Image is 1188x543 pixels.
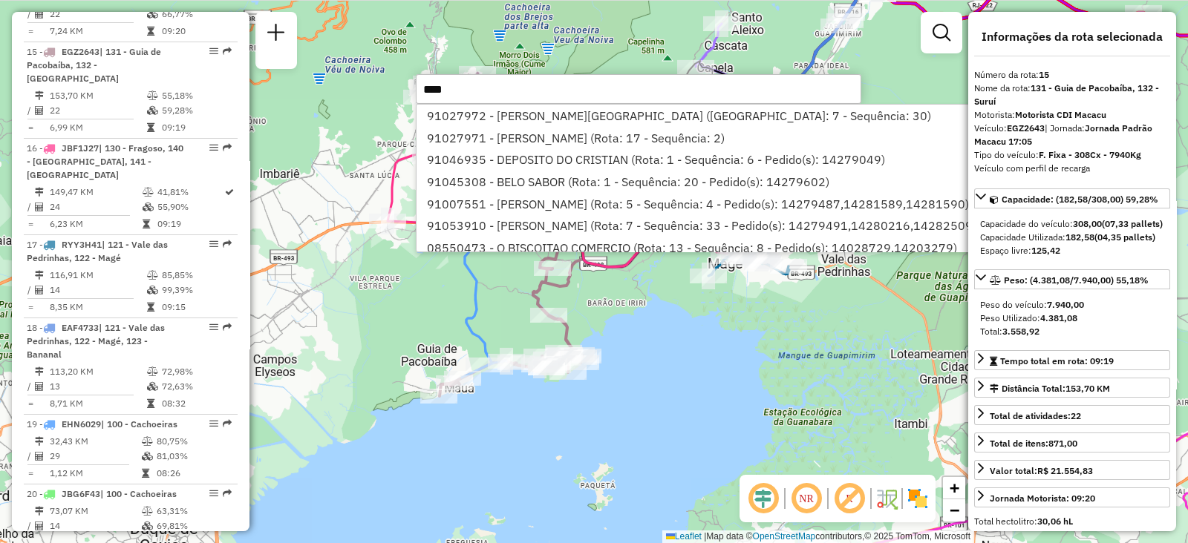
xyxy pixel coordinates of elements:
i: % de utilização da cubagem [147,106,158,115]
td: 8,35 KM [49,300,146,315]
i: Total de Atividades [35,452,44,461]
td: / [27,7,34,22]
div: Map data © contributors,© 2025 TomTom, Microsoft [662,530,974,543]
a: Total de atividades:22 [974,405,1170,425]
li: [object Object] [417,237,1056,259]
strong: 871,00 [1048,438,1077,449]
i: % de utilização da cubagem [142,521,153,530]
td: 09:19 [157,217,223,231]
em: Opções [209,419,218,428]
i: % de utilização da cubagem [147,286,158,294]
li: [object Object] [417,193,1056,215]
div: Veículo com perfil de recarga [974,162,1170,175]
td: 22 [49,103,146,118]
em: Rota exportada [223,323,232,332]
td: 7,24 KM [49,24,146,39]
em: Opções [209,143,218,152]
strong: EGZ2643 [1007,122,1045,134]
td: = [27,396,34,411]
div: Total de itens: [990,437,1077,450]
li: [object Object] [417,105,1056,127]
td: 99,39% [161,283,232,297]
a: Zoom in [943,477,965,499]
td: 1,12 KM [49,466,141,481]
strong: R$ 21.554,83 [1037,465,1093,476]
li: [object Object] [417,215,1056,237]
a: Valor total:R$ 21.554,83 [974,460,1170,480]
span: JBF1J27 [62,142,99,154]
em: Opções [209,240,218,249]
i: % de utilização do peso [147,367,158,376]
a: Tempo total em rota: 09:19 [974,350,1170,370]
td: 55,90% [157,200,223,214]
strong: 22 [1071,410,1081,421]
td: / [27,283,34,297]
i: Tempo total em rota [147,399,154,408]
td: 22 [49,7,146,22]
span: JBG6F43 [62,488,100,499]
td: 73,07 KM [49,504,141,519]
span: | 100 - Cachoeiras [101,418,177,430]
span: RYY3H41 [62,239,102,250]
strong: (04,35 pallets) [1094,231,1155,243]
strong: 30,06 hL [1037,516,1073,527]
a: Nova sessão e pesquisa [261,18,291,51]
td: = [27,466,34,481]
span: | 100 - Cachoeiras [100,488,177,499]
a: Jornada Motorista: 09:20 [974,487,1170,507]
i: Tempo total em rota [147,27,154,36]
div: Capacidade Utilizada: [980,231,1164,244]
div: Número da rota: [974,68,1170,82]
i: Total de Atividades [35,106,44,115]
span: Peso: (4.381,08/7.940,00) 55,18% [1004,274,1149,286]
span: 19 - [27,418,177,430]
em: Rota exportada [223,489,232,498]
span: Tempo total em rota: 09:19 [1000,355,1114,366]
div: Veículo: [974,122,1170,148]
i: Distância Total [35,188,44,197]
a: OpenStreetMap [753,531,816,542]
span: EGZ2643 [62,46,99,57]
i: % de utilização do peso [147,271,158,280]
img: Exibir/Ocultar setores [906,487,930,510]
td: / [27,449,34,464]
td: = [27,300,34,315]
i: Tempo total em rota [147,303,154,312]
td: 6,99 KM [49,120,146,135]
span: Total de atividades: [990,410,1081,421]
div: Peso: (4.381,08/7.940,00) 55,18% [974,292,1170,344]
td: 69,81% [156,519,231,533]
span: | 121 - Vale das Pedrinhas, 122 - Magé, 123 - Bananal [27,322,165,360]
div: Espaço livre: [980,244,1164,257]
td: 13 [49,379,146,394]
a: Exibir filtros [927,18,956,47]
td: 14 [49,519,141,533]
td: / [27,200,34,214]
span: − [950,501,959,519]
em: Rota exportada [223,240,232,249]
strong: 3.558,92 [1002,326,1039,337]
td: 32,43 KM [49,434,141,449]
td: 09:15 [161,300,232,315]
em: Rota exportada [223,143,232,152]
em: Rota exportada [223,47,232,56]
span: | 130 - Fragoso, 140 - [GEOGRAPHIC_DATA], 141 - [GEOGRAPHIC_DATA] [27,142,183,180]
td: 14 [49,283,146,297]
span: Peso do veículo: [980,299,1084,310]
td: 113,20 KM [49,364,146,379]
i: % de utilização da cubagem [142,452,153,461]
em: Opções [209,489,218,498]
i: % de utilização do peso [142,437,153,446]
td: / [27,379,34,394]
img: Fluxo de ruas [875,487,898,510]
div: Motorista: [974,108,1170,122]
td: 66,77% [161,7,232,22]
a: Capacidade: (182,58/308,00) 59,28% [974,188,1170,208]
em: Rota exportada [223,419,232,428]
div: Capacidade do veículo: [980,217,1164,231]
td: 63,31% [156,504,231,519]
strong: 308,00 [1073,218,1102,229]
i: Distância Total [35,271,44,280]
i: % de utilização do peso [142,507,153,516]
a: Total de itens:871,00 [974,432,1170,452]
